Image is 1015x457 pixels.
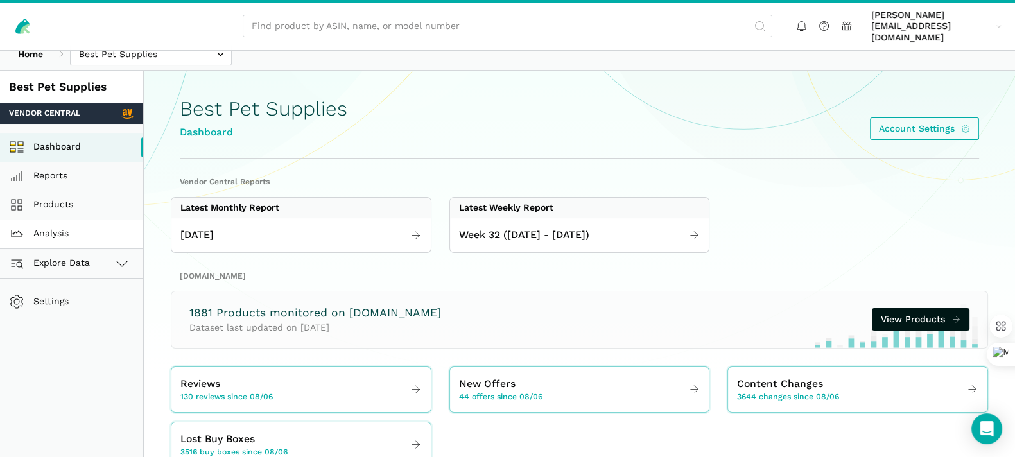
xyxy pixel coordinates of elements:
a: Content Changes 3644 changes since 08/06 [728,372,987,408]
input: Best Pet Supplies [70,43,232,65]
div: Dashboard [180,125,347,141]
span: 130 reviews since 08/06 [180,392,273,403]
a: Home [9,43,52,65]
div: Latest Weekly Report [459,202,553,214]
a: Week 32 ([DATE] - [DATE]) [450,223,709,248]
span: [DATE] [180,227,214,243]
div: Best Pet Supplies [9,79,134,95]
span: Reviews [180,376,220,392]
div: Latest Monthly Report [180,202,279,214]
a: View Products [872,308,970,331]
span: [PERSON_NAME][EMAIL_ADDRESS][DOMAIN_NAME] [871,10,992,44]
span: 44 offers since 08/06 [459,392,542,403]
span: 3644 changes since 08/06 [737,392,839,403]
div: Open Intercom Messenger [971,413,1002,444]
a: Reviews 130 reviews since 08/06 [171,372,431,408]
a: New Offers 44 offers since 08/06 [450,372,709,408]
a: [PERSON_NAME][EMAIL_ADDRESS][DOMAIN_NAME] [867,7,1006,46]
span: Content Changes [737,376,823,392]
h2: Vendor Central Reports [180,177,979,188]
span: Lost Buy Boxes [180,431,255,447]
p: Dataset last updated on [DATE] [189,321,441,334]
span: Vendor Central [9,108,80,119]
h2: [DOMAIN_NAME] [180,271,979,282]
span: Explore Data [13,255,90,271]
h1: Best Pet Supplies [180,98,347,120]
a: [DATE] [171,223,431,248]
span: Week 32 ([DATE] - [DATE]) [459,227,589,243]
a: Account Settings [870,117,980,140]
input: Find product by ASIN, name, or model number [243,15,772,37]
h3: 1881 Products monitored on [DOMAIN_NAME] [189,305,441,321]
span: New Offers [459,376,516,392]
span: View Products [881,313,945,326]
